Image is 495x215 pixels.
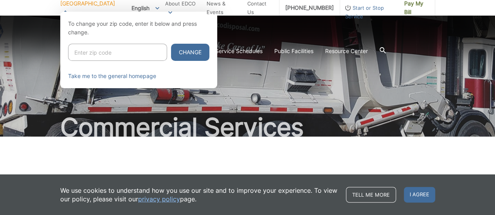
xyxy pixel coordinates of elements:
a: Take me to the general homepage [68,72,156,80]
span: English [126,2,165,14]
a: privacy policy [138,195,180,203]
button: Change [171,44,209,61]
span: I agree [404,187,435,203]
input: Enter zip code [68,44,167,61]
p: To change your zip code, enter it below and press change. [68,20,209,37]
p: We use cookies to understand how you use our site and to improve your experience. To view our pol... [60,186,338,203]
a: Tell me more [346,187,396,203]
